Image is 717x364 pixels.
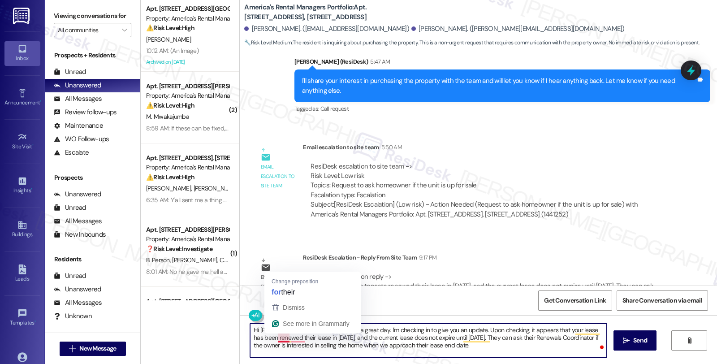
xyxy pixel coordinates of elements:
div: 9:17 PM [417,253,436,262]
strong: ⚠️ Risk Level: High [146,101,194,109]
span: New Message [79,344,116,353]
div: Prospects + Residents [45,51,140,60]
div: 5:50 AM [379,143,402,152]
span: C. Personsr [220,256,249,264]
i:  [69,345,76,352]
span: Share Conversation via email [622,296,702,305]
div: Unanswered [54,285,101,294]
textarea: To enrich screen reader interactions, please activate Accessibility in Grammarly extension settings [250,324,607,357]
a: Insights • [4,173,40,198]
span: • [31,186,32,192]
span: [PERSON_NAME] [194,184,238,192]
div: All Messages [54,217,102,226]
span: M. Mwakajumba [146,113,189,121]
span: B. Person [146,256,172,264]
i:  [686,337,693,344]
div: Unread [54,203,86,212]
a: Site Visit • [4,130,40,154]
span: Send [633,336,647,345]
div: Unanswered [54,81,101,90]
button: Get Conversation Link [538,290,612,311]
div: Residents [45,255,140,264]
div: Review follow-ups [54,108,117,117]
div: Unread [54,271,86,281]
div: Apt. [STREET_ADDRESS][PERSON_NAME], [STREET_ADDRESS][PERSON_NAME] [146,82,229,91]
img: ResiDesk Logo [13,8,31,24]
div: Apt. [STREET_ADDRESS][PERSON_NAME], [STREET_ADDRESS][PERSON_NAME] [146,225,229,234]
label: Viewing conversations for [54,9,131,23]
span: [PERSON_NAME] [173,256,220,264]
div: Escalate [54,148,89,157]
div: Unknown [54,312,92,321]
div: Maintenance [54,121,103,130]
div: [PERSON_NAME]. ([PERSON_NAME][EMAIL_ADDRESS][DOMAIN_NAME]) [411,24,625,34]
div: Unanswered [54,190,101,199]
i:  [623,337,630,344]
button: Share Conversation via email [617,290,708,311]
span: [PERSON_NAME] [146,184,194,192]
a: Templates • [4,306,40,330]
div: Email escalation reply [261,273,296,301]
div: Prospects [45,173,140,182]
a: Buildings [4,217,40,242]
div: WO Follow-ups [54,134,109,144]
div: [PERSON_NAME] (ResiDesk) [294,57,710,69]
div: ResiDesk escalation to site team -> Risk Level: Low risk Topics: Request to ask homeowner if the ... [311,162,661,200]
i:  [122,26,127,34]
span: • [40,98,41,104]
div: Property: America's Rental Managers Portfolio [146,14,229,23]
div: ResiDesk Escalation - Reply From Site Team [303,253,669,265]
div: Unread [54,67,86,77]
span: : The resident is inquiring about purchasing the property. This is a non-urgent request that requ... [244,38,699,48]
div: Apt. [STREET_ADDRESS], [STREET_ADDRESS] [146,153,229,163]
div: Apt. [STREET_ADDRESS][GEOGRAPHIC_DATA][STREET_ADDRESS] [146,4,229,13]
div: I'll share your interest in purchasing the property with the team and will let you know if I hear... [302,76,696,95]
button: New Message [60,342,126,356]
a: Leads [4,262,40,286]
div: Property: America's Rental Managers Portfolio [146,163,229,172]
span: • [32,142,34,148]
span: Get Conversation Link [544,296,606,305]
span: [PERSON_NAME] [146,35,191,43]
span: Call request [320,105,349,113]
strong: ⚠️ Risk Level: High [146,173,194,181]
div: New Inbounds [54,230,106,239]
div: 10:12 AM: (An Image) [146,47,199,55]
input: All communities [58,23,117,37]
div: Property: America's Rental Managers Portfolio [146,234,229,244]
div: All Messages [54,94,102,104]
div: All Messages [54,298,102,308]
div: [PERSON_NAME]. ([EMAIL_ADDRESS][DOMAIN_NAME]) [244,24,409,34]
strong: ❓ Risk Level: Investigate [146,245,212,253]
div: Tagged as: [294,102,710,115]
strong: 🔧 Risk Level: Medium [244,39,292,46]
button: Send [613,330,657,351]
strong: ⚠️ Risk Level: High [146,24,194,32]
span: • [35,318,36,325]
a: Inbox [4,41,40,65]
div: Subject: [ResiDesk Escalation] (Low risk) - Action Needed (Request to ask homeowner if the unit i... [311,200,661,219]
div: Email escalation to site team [261,162,296,191]
div: 8:59 AM: If these can be fixed, I will be relieved as I hate to move to another place. [146,124,358,132]
div: 5:47 AM [368,57,390,66]
div: Email escalation to site team [303,143,669,155]
div: Property: America's Rental Managers Portfolio [146,91,229,100]
div: Archived on [DATE] [145,56,230,68]
b: America's Rental Managers Portfolio: Apt. [STREET_ADDRESS], [STREET_ADDRESS] [244,3,423,22]
div: Apt. [STREET_ADDRESS][GEOGRAPHIC_DATA][STREET_ADDRESS] [146,297,229,306]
